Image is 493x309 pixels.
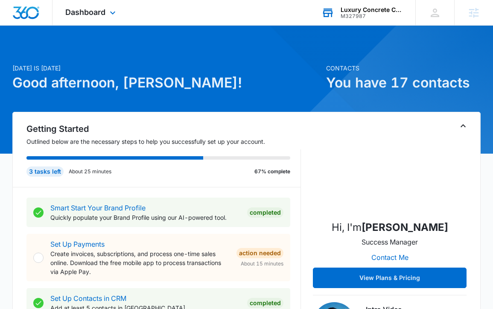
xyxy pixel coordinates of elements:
[458,121,468,131] button: Toggle Collapse
[341,13,403,19] div: account id
[50,204,146,212] a: Smart Start Your Brand Profile
[254,168,290,175] p: 67% complete
[247,207,283,218] div: Completed
[26,137,301,146] p: Outlined below are the necessary steps to help you successfully set up your account.
[363,247,417,268] button: Contact Me
[326,73,481,93] h1: You have 17 contacts
[26,122,301,135] h2: Getting Started
[69,168,111,175] p: About 25 minutes
[26,166,64,177] div: 3 tasks left
[326,64,481,73] p: Contacts
[12,64,321,73] p: [DATE] is [DATE]
[50,240,105,248] a: Set Up Payments
[50,213,240,222] p: Quickly populate your Brand Profile using our AI-powered tool.
[347,128,432,213] img: Austin Hunt
[362,237,418,247] p: Success Manager
[50,294,126,303] a: Set Up Contacts in CRM
[247,298,283,308] div: Completed
[341,6,403,13] div: account name
[313,268,467,288] button: View Plans & Pricing
[236,248,283,258] div: Action Needed
[332,220,448,235] p: Hi, I'm
[65,8,105,17] span: Dashboard
[50,249,230,276] p: Create invoices, subscriptions, and process one-time sales online. Download the free mobile app t...
[241,260,283,268] span: About 15 minutes
[12,73,321,93] h1: Good afternoon, [PERSON_NAME]!
[362,221,448,233] strong: [PERSON_NAME]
